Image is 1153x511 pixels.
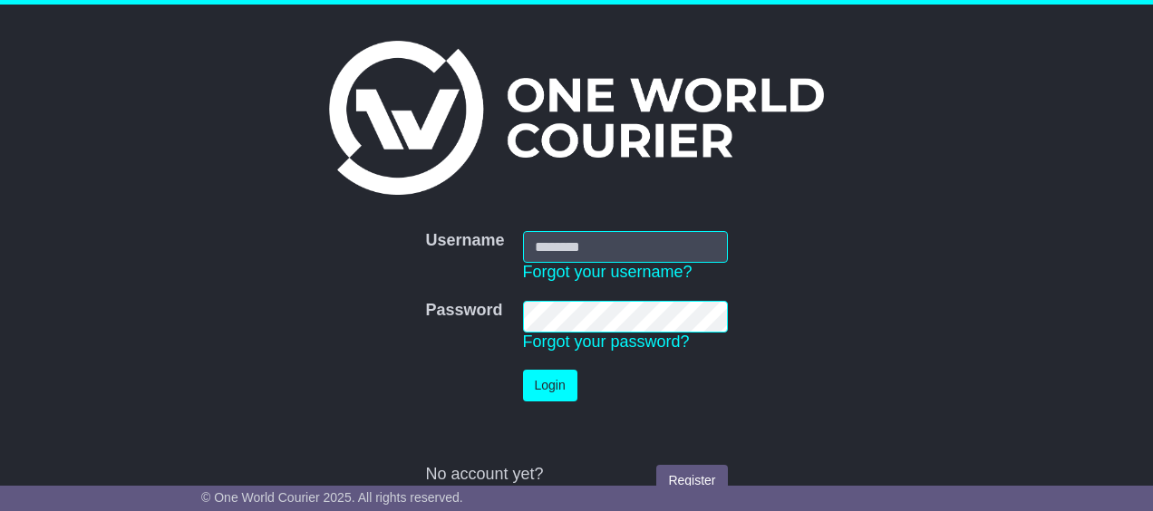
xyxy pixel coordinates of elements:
a: Register [656,465,727,497]
label: Username [425,231,504,251]
a: Forgot your password? [523,333,690,351]
label: Password [425,301,502,321]
span: © One World Courier 2025. All rights reserved. [201,490,463,505]
a: Forgot your username? [523,263,693,281]
button: Login [523,370,577,401]
div: No account yet? [425,465,727,485]
img: One World [329,41,824,195]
